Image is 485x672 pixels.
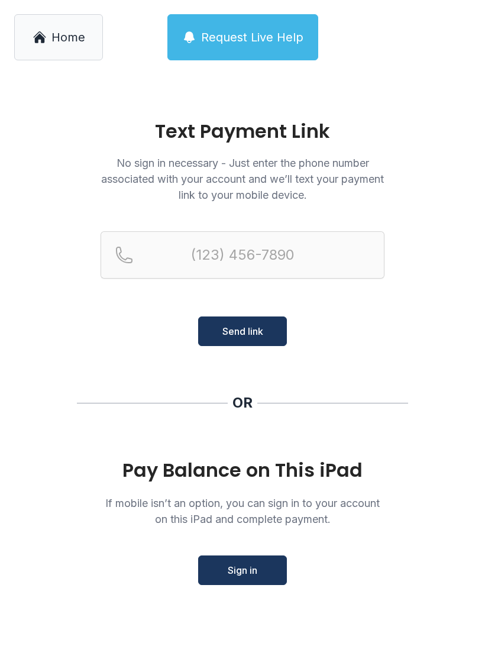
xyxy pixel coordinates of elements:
[228,563,257,577] span: Sign in
[101,122,384,141] h1: Text Payment Link
[201,29,303,46] span: Request Live Help
[232,393,253,412] div: OR
[101,495,384,527] p: If mobile isn’t an option, you can sign in to your account on this iPad and complete payment.
[101,460,384,481] div: Pay Balance on This iPad
[222,324,263,338] span: Send link
[51,29,85,46] span: Home
[101,231,384,279] input: Reservation phone number
[101,155,384,203] p: No sign in necessary - Just enter the phone number associated with your account and we’ll text yo...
